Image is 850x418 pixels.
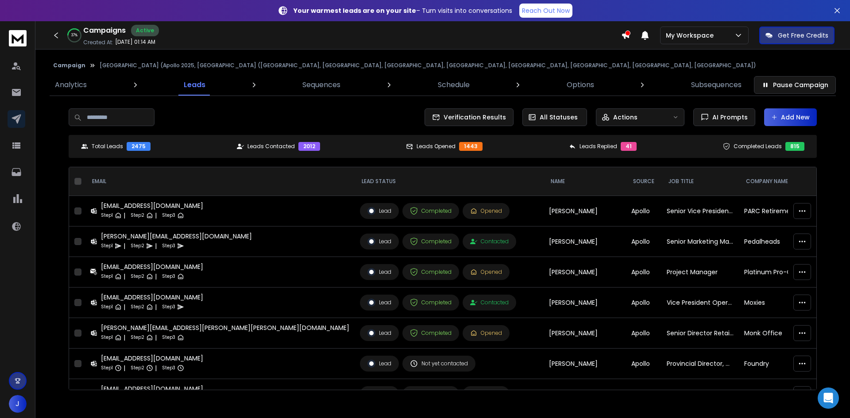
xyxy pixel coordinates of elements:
[666,31,717,40] p: My Workspace
[739,318,816,349] td: Monk Office
[131,25,159,36] div: Active
[739,349,816,379] td: Foundry
[101,384,203,393] div: [EMAIL_ADDRESS][DOMAIN_NAME]
[739,226,816,257] td: Pedalheads
[124,333,125,342] p: |
[367,329,391,337] div: Lead
[818,387,839,409] div: Open Intercom Messenger
[544,288,626,318] td: [PERSON_NAME]
[131,242,144,250] p: Step 2
[131,303,144,311] p: Step 2
[162,242,175,250] p: Step 3
[127,142,151,151] div: 2475
[470,299,509,306] div: Contacted
[367,207,391,215] div: Lead
[101,201,203,210] div: [EMAIL_ADDRESS][DOMAIN_NAME]
[425,108,514,126] button: Verification Results
[101,323,349,332] div: [PERSON_NAME][EMAIL_ADDRESS][PERSON_NAME][PERSON_NAME][DOMAIN_NAME]
[410,207,452,215] div: Completed
[155,303,157,311] p: |
[661,257,739,288] td: Project Manager
[459,142,483,151] div: 1443
[100,62,756,69] p: [GEOGRAPHIC_DATA] (Apollo 2025, [GEOGRAPHIC_DATA] ([GEOGRAPHIC_DATA], [GEOGRAPHIC_DATA], [GEOGRAP...
[661,196,739,226] td: Senior Vice President Marketing and Sales
[544,257,626,288] td: [PERSON_NAME]
[162,211,175,220] p: Step 3
[691,80,742,90] p: Subsequences
[131,333,144,342] p: Step 2
[155,364,157,372] p: |
[101,272,113,281] p: Step 1
[162,272,175,281] p: Step 3
[661,379,739,410] td: Facility Account Manager
[544,349,626,379] td: [PERSON_NAME]
[367,268,391,276] div: Lead
[155,211,157,220] p: |
[626,257,661,288] td: Apollo
[131,211,144,220] p: Step 2
[567,80,594,90] p: Options
[626,167,661,196] th: Source
[101,333,113,342] p: Step 1
[247,143,295,150] p: Leads Contacted
[294,6,512,15] p: – Turn visits into conversations
[83,25,126,36] h1: Campaigns
[9,395,27,413] button: J
[561,74,599,96] a: Options
[155,242,157,250] p: |
[739,196,816,226] td: PARC Retirement Living
[297,74,346,96] a: Sequences
[124,364,125,372] p: |
[101,211,113,220] p: Step 1
[470,330,502,337] div: Opened
[544,226,626,257] td: [PERSON_NAME]
[613,113,637,122] p: Actions
[101,262,203,271] div: [EMAIL_ADDRESS][DOMAIN_NAME]
[709,113,748,122] span: AI Prompts
[739,288,816,318] td: Moxies
[734,143,782,150] p: Completed Leads
[131,272,144,281] p: Step 2
[522,6,570,15] p: Reach Out Now
[367,238,391,245] div: Lead
[155,333,157,342] p: |
[178,74,211,96] a: Leads
[433,74,475,96] a: Schedule
[661,288,739,318] td: Vice President Operations
[544,379,626,410] td: [PERSON_NAME]
[754,76,836,94] button: Pause Campaign
[410,238,452,245] div: Completed
[367,299,391,307] div: Lead
[367,360,391,368] div: Lead
[626,288,661,318] td: Apollo
[621,142,637,151] div: 41
[155,272,157,281] p: |
[661,318,739,349] td: Senior Director Retail & Marketing Monk Office
[71,33,77,38] p: 37 %
[544,318,626,349] td: [PERSON_NAME]
[661,167,739,196] th: Job title
[85,167,355,196] th: EMAIL
[184,80,205,90] p: Leads
[294,6,416,15] strong: Your warmest leads are on your site
[162,303,175,311] p: Step 3
[9,30,27,46] img: logo
[410,360,468,368] div: Not yet contacted
[355,167,544,196] th: LEAD STATUS
[739,257,816,288] td: Platinum Pro-Claim Restoration
[626,349,661,379] td: Apollo
[661,349,739,379] td: Provincial Director, Operations and Planning
[778,31,828,40] p: Get Free Credits
[438,80,470,90] p: Schedule
[302,80,340,90] p: Sequences
[131,364,144,372] p: Step 2
[417,143,456,150] p: Leads Opened
[124,272,125,281] p: |
[540,113,578,122] p: All Statuses
[686,74,747,96] a: Subsequences
[101,232,252,241] div: [PERSON_NAME][EMAIL_ADDRESS][DOMAIN_NAME]
[92,143,123,150] p: Total Leads
[101,303,113,311] p: Step 1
